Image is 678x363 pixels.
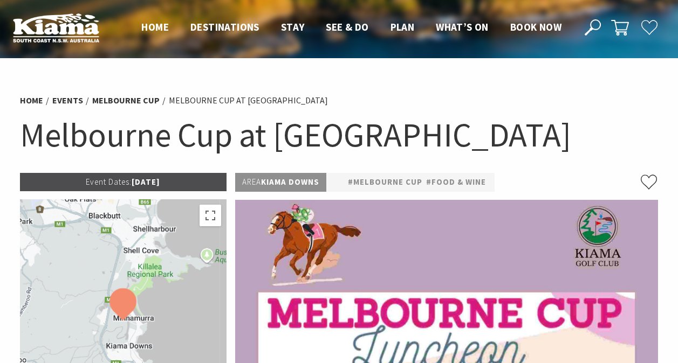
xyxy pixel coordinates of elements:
nav: Main Menu [131,19,572,37]
h1: Melbourne Cup at [GEOGRAPHIC_DATA] [20,113,659,157]
span: Event Dates: [86,177,132,187]
span: What’s On [436,20,489,33]
span: Book now [510,20,561,33]
span: Home [141,20,169,33]
li: Melbourne Cup at [GEOGRAPHIC_DATA] [169,94,328,108]
a: Melbourne Cup [92,95,160,106]
img: Kiama Logo [13,13,99,43]
a: #Melbourne Cup [348,176,422,189]
a: Events [52,95,83,106]
span: Stay [281,20,305,33]
span: Destinations [190,20,259,33]
span: Plan [391,20,415,33]
p: Kiama Downs [235,173,326,192]
p: [DATE] [20,173,227,191]
button: Toggle fullscreen view [200,205,221,226]
span: See & Do [326,20,368,33]
a: Home [20,95,43,106]
span: Area [242,177,261,187]
a: #Food & Wine [426,176,486,189]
